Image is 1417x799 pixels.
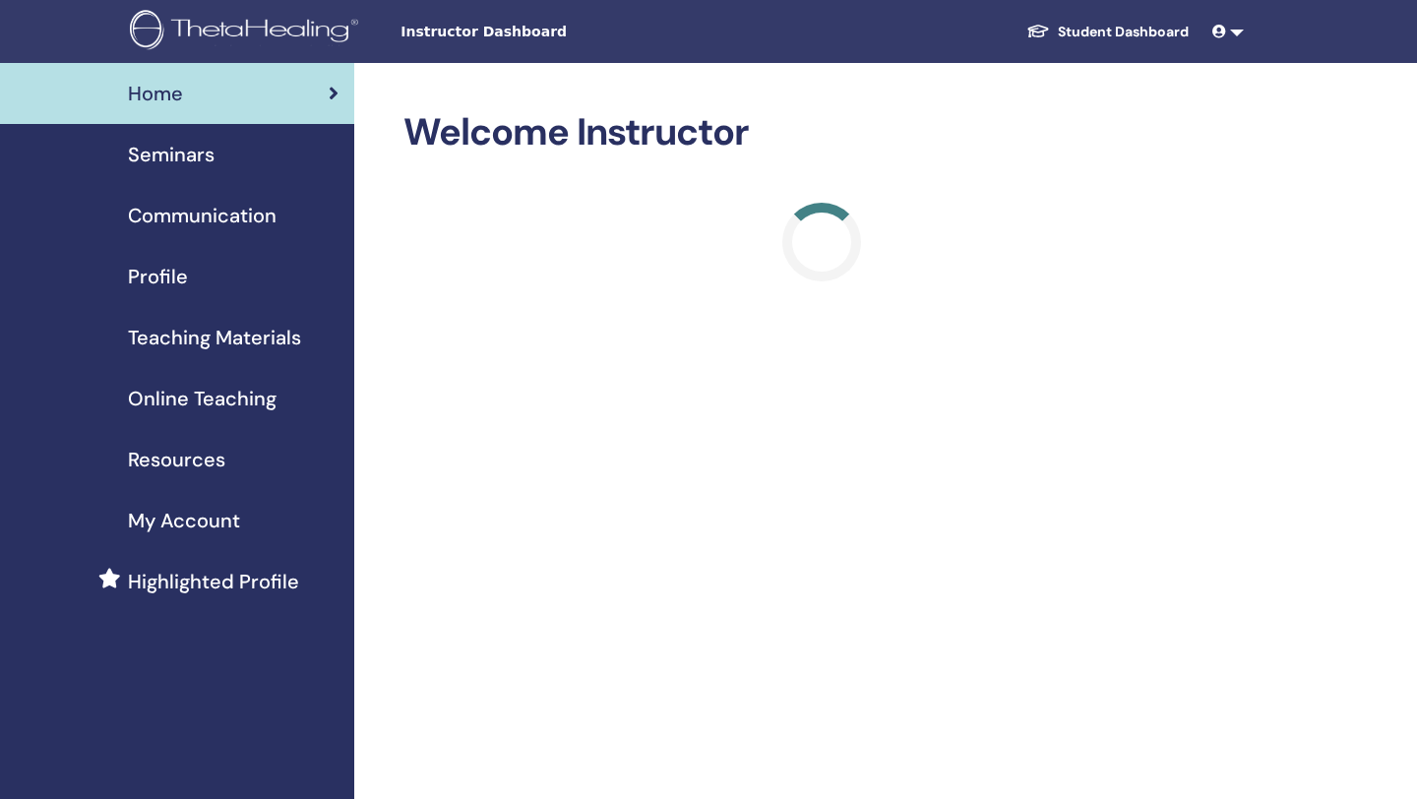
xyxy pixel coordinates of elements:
[400,22,696,42] span: Instructor Dashboard
[128,384,277,413] span: Online Teaching
[128,445,225,474] span: Resources
[1011,14,1204,50] a: Student Dashboard
[128,323,301,352] span: Teaching Materials
[128,140,215,169] span: Seminars
[128,567,299,596] span: Highlighted Profile
[1026,23,1050,39] img: graduation-cap-white.svg
[128,506,240,535] span: My Account
[128,201,277,230] span: Communication
[128,262,188,291] span: Profile
[128,79,183,108] span: Home
[130,10,365,54] img: logo.png
[403,110,1240,155] h2: Welcome Instructor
